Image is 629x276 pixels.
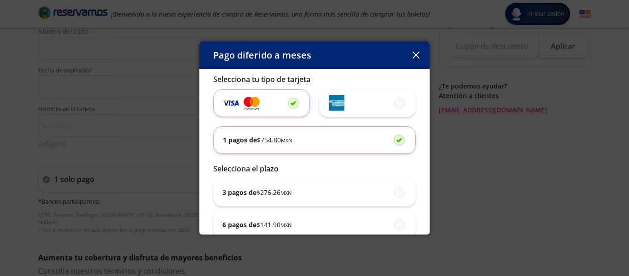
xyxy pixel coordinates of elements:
img: svg+xml;base64,PD94bWwgdmVyc2lvbj0iMS4wIiBlbmNvZGluZz0iVVRGLTgiIHN0YW5kYWxvbmU9Im5vIj8+Cjxzdmcgd2... [328,95,344,111]
p: Pago diferido a meses [213,48,311,62]
span: $ 276.26 [256,188,291,197]
span: $ 754.80 [257,135,292,145]
p: Selecciona tu tipo de tarjeta [213,74,416,85]
img: svg+xml;base64,PD94bWwgdmVyc2lvbj0iMS4wIiBlbmNvZGluZz0iVVRGLTgiIHN0YW5kYWxvbmU9Im5vIj8+Cjxzdmcgd2... [244,96,260,111]
p: Selecciona el plazo [213,163,416,174]
p: 3 pagos de [222,188,291,197]
span: $ 141.90 [256,220,291,229]
small: MXN [280,222,291,229]
p: 1 pagos de [223,135,292,145]
small: MXN [281,137,292,144]
small: MXN [280,189,291,196]
p: 6 pagos de [222,220,291,229]
img: svg+xml;base64,PD94bWwgdmVyc2lvbj0iMS4wIiBlbmNvZGluZz0iVVRGLTgiIHN0YW5kYWxvbmU9Im5vIj8+Cjxzdmcgd2... [223,98,239,108]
